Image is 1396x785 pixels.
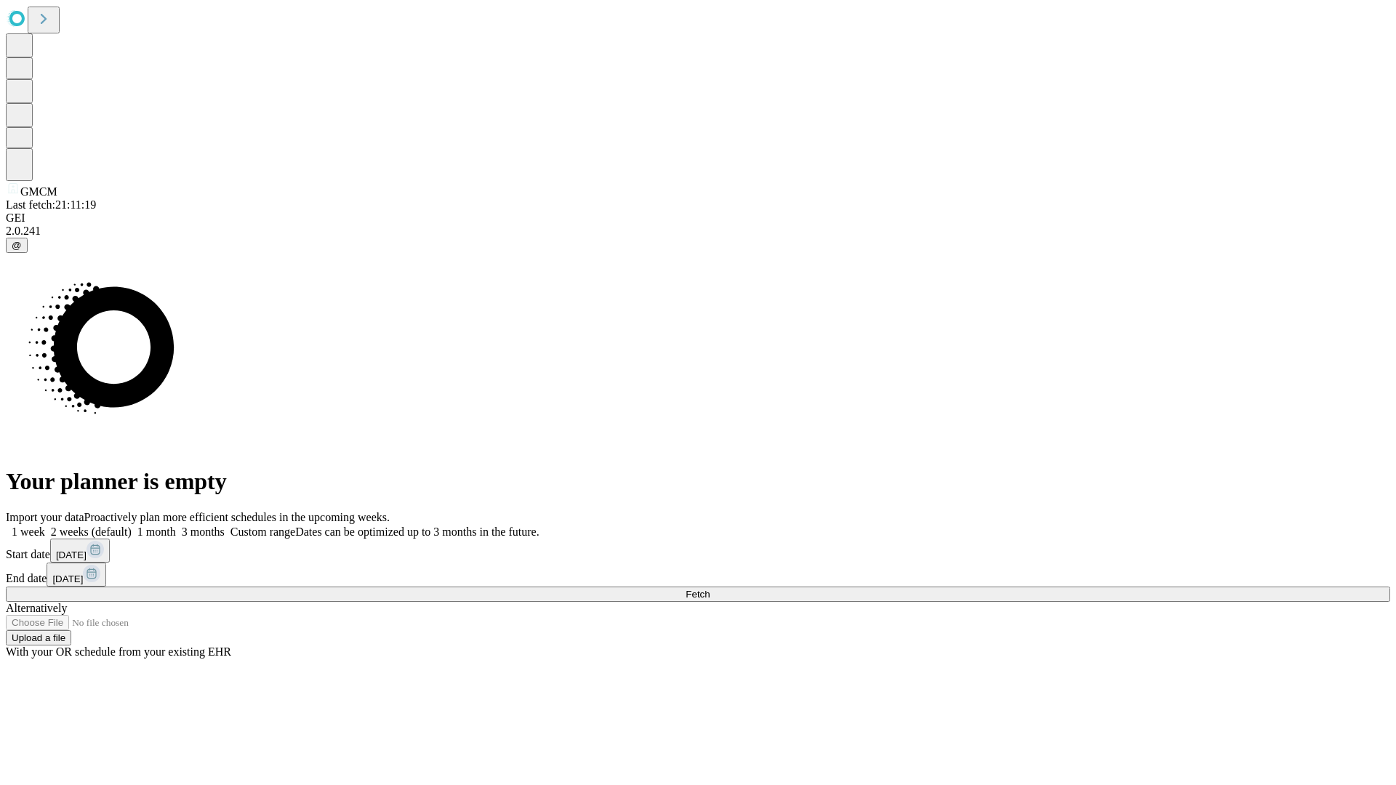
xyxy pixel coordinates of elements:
[20,185,57,198] span: GMCM
[295,526,539,538] span: Dates can be optimized up to 3 months in the future.
[6,511,84,523] span: Import your data
[6,539,1390,563] div: Start date
[6,225,1390,238] div: 2.0.241
[6,563,1390,587] div: End date
[6,198,96,211] span: Last fetch: 21:11:19
[230,526,295,538] span: Custom range
[6,238,28,253] button: @
[6,645,231,658] span: With your OR schedule from your existing EHR
[6,468,1390,495] h1: Your planner is empty
[182,526,225,538] span: 3 months
[12,526,45,538] span: 1 week
[137,526,176,538] span: 1 month
[6,630,71,645] button: Upload a file
[47,563,106,587] button: [DATE]
[6,602,67,614] span: Alternatively
[6,212,1390,225] div: GEI
[56,549,87,560] span: [DATE]
[52,573,83,584] span: [DATE]
[50,539,110,563] button: [DATE]
[84,511,390,523] span: Proactively plan more efficient schedules in the upcoming weeks.
[6,587,1390,602] button: Fetch
[686,589,710,600] span: Fetch
[51,526,132,538] span: 2 weeks (default)
[12,240,22,251] span: @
